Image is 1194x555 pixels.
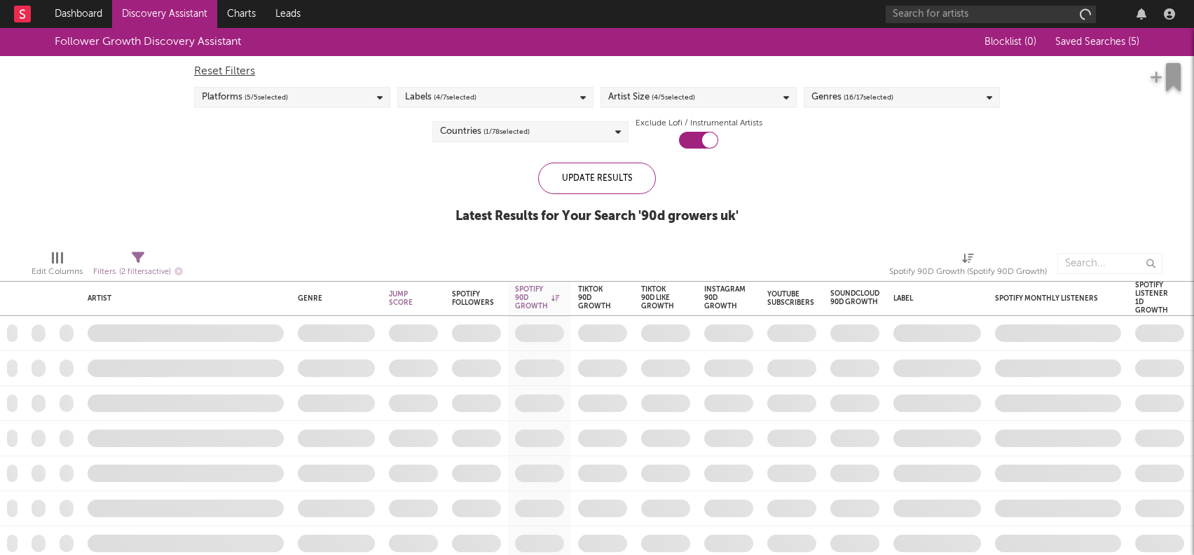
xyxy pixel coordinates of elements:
[830,289,879,306] div: Soundcloud 90D Growth
[1055,37,1139,47] span: Saved Searches
[844,89,893,106] span: ( 16 / 17 selected)
[55,34,241,50] div: Follower Growth Discovery Assistant
[440,123,530,140] div: Countries
[636,115,762,132] label: Exclude Lofi / Instrumental Artists
[452,290,494,307] div: Spotify Followers
[32,246,83,287] div: Edit Columns
[93,246,183,287] div: Filters(2 filters active)
[1024,37,1036,47] span: ( 0 )
[1135,281,1168,315] div: Spotify Listener 1D Growth
[893,294,974,303] div: Label
[608,89,695,106] div: Artist Size
[767,290,814,307] div: YouTube Subscribers
[889,246,1047,287] div: Spotify 90D Growth (Spotify 90D Growth)
[641,285,674,310] div: Tiktok 90D Like Growth
[202,89,288,106] div: Platforms
[515,285,559,310] div: Spotify 90D Growth
[93,263,183,281] div: Filters
[889,263,1047,280] div: Spotify 90D Growth (Spotify 90D Growth)
[1051,36,1139,48] button: Saved Searches (5)
[984,37,1036,47] span: Blocklist
[1128,37,1139,47] span: ( 5 )
[1057,253,1162,274] input: Search...
[652,89,695,106] span: ( 4 / 5 selected)
[119,268,171,276] span: ( 2 filters active)
[811,89,893,106] div: Genres
[389,290,417,307] div: Jump Score
[245,89,288,106] span: ( 5 / 5 selected)
[405,89,476,106] div: Labels
[455,208,739,225] div: Latest Results for Your Search ' 90d growers uk '
[483,123,530,140] span: ( 1 / 78 selected)
[194,63,1000,80] div: Reset Filters
[88,294,277,303] div: Artist
[538,163,656,194] div: Update Results
[32,263,83,280] div: Edit Columns
[704,285,746,310] div: Instagram 90D Growth
[578,285,611,310] div: Tiktok 90D Growth
[434,89,476,106] span: ( 4 / 7 selected)
[995,294,1100,303] div: Spotify Monthly Listeners
[886,6,1096,23] input: Search for artists
[298,294,368,303] div: Genre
